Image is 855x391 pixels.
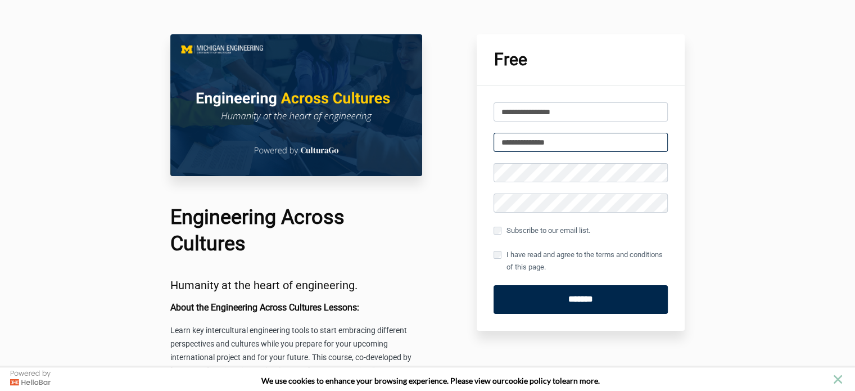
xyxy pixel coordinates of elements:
span: We use cookies to enhance your browsing experience. Please view our [261,376,505,385]
span: Humanity at the heart of engineering. [170,278,358,292]
img: 02d04e1-0800-2025-a72d-d03204e05687_Course_Main_Image.png [170,34,422,176]
strong: to [553,376,560,385]
h1: Engineering Across Cultures [170,204,422,257]
label: Subscribe to our email list. [494,224,590,237]
input: I have read and agree to the terms and conditions of this page. [494,251,501,259]
a: cookie policy [505,376,551,385]
h1: Free [494,51,668,68]
button: close [831,372,845,386]
label: I have read and agree to the terms and conditions of this page. [494,249,668,273]
b: About the Engineering Across Cultures Lessons: [170,302,359,313]
span: learn more. [560,376,600,385]
input: Subscribe to our email list. [494,227,501,235]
